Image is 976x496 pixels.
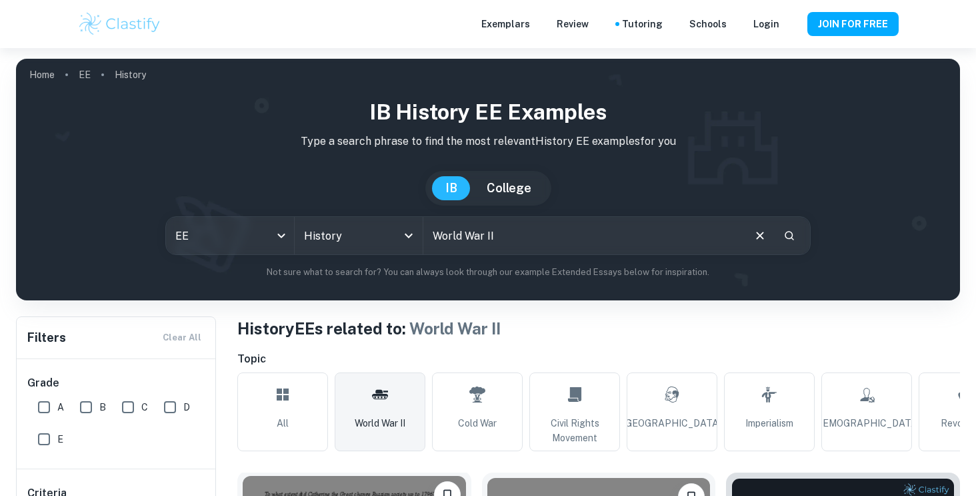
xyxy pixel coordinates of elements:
button: Help and Feedback [790,21,797,27]
img: Clastify logo [77,11,162,37]
span: C [141,400,148,415]
span: B [99,400,106,415]
span: All [277,416,289,431]
a: Login [753,17,779,31]
a: Schools [689,17,727,31]
input: E.g. Nazi Germany, atomic bomb, USA politics... [423,217,742,254]
span: [DEMOGRAPHIC_DATA] [813,416,920,431]
button: Search [778,224,801,247]
h6: Grade [27,375,206,391]
span: D [183,400,190,415]
button: IB [432,176,471,200]
button: Clear [747,223,773,248]
span: World War II [355,416,405,431]
p: Review [557,17,589,31]
div: EE [166,217,294,254]
span: A [57,400,64,415]
h1: History EEs related to: [237,316,960,340]
span: E [57,432,63,447]
button: College [473,176,545,200]
span: [GEOGRAPHIC_DATA] [623,416,721,431]
h6: Filters [27,328,66,347]
span: Cold War [458,416,497,431]
a: EE [79,65,91,84]
p: History [115,67,146,82]
button: Open [399,226,418,245]
button: JOIN FOR FREE [807,12,899,36]
h1: IB History EE examples [27,96,949,128]
a: Tutoring [622,17,663,31]
span: Civil Rights Movement [535,416,614,445]
span: World War II [409,319,501,338]
p: Not sure what to search for? You can always look through our example Extended Essays below for in... [27,266,949,279]
h6: Topic [237,351,960,367]
p: Type a search phrase to find the most relevant History EE examples for you [27,134,949,150]
a: Home [29,65,55,84]
p: Exemplars [481,17,530,31]
img: profile cover [16,59,960,300]
span: Imperialism [745,416,793,431]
